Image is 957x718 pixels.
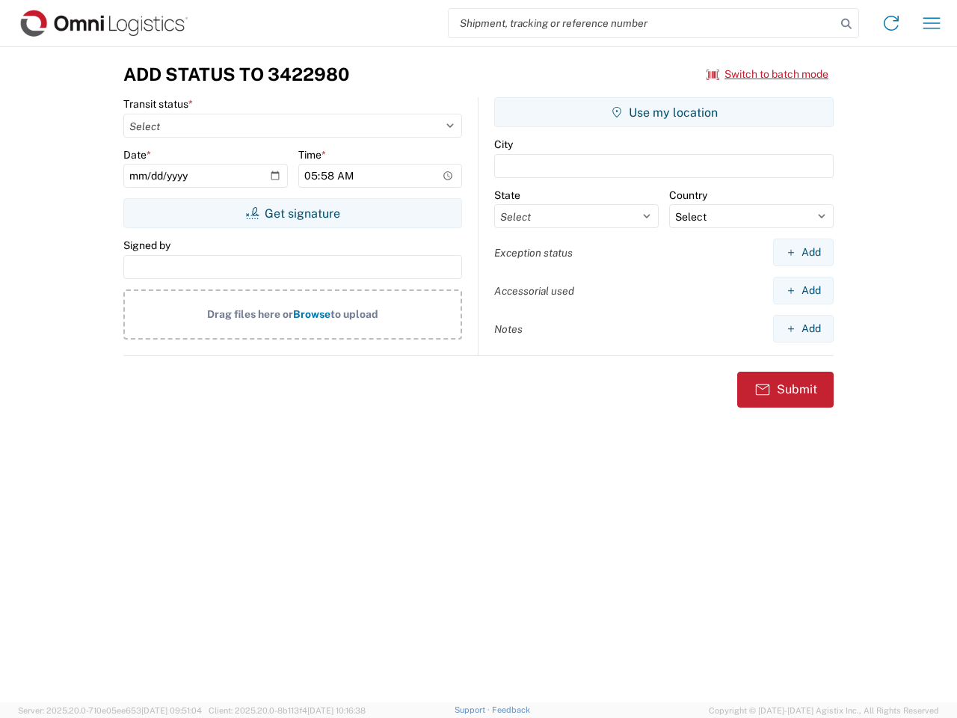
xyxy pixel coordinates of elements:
[494,322,523,336] label: Notes
[123,239,170,252] label: Signed by
[773,277,834,304] button: Add
[298,148,326,162] label: Time
[449,9,836,37] input: Shipment, tracking or reference number
[141,706,202,715] span: [DATE] 09:51:04
[330,308,378,320] span: to upload
[494,284,574,298] label: Accessorial used
[207,308,293,320] span: Drag files here or
[669,188,707,202] label: Country
[709,704,939,717] span: Copyright © [DATE]-[DATE] Agistix Inc., All Rights Reserved
[492,705,530,714] a: Feedback
[494,138,513,151] label: City
[307,706,366,715] span: [DATE] 10:16:38
[293,308,330,320] span: Browse
[209,706,366,715] span: Client: 2025.20.0-8b113f4
[494,188,520,202] label: State
[494,97,834,127] button: Use my location
[494,246,573,260] label: Exception status
[773,239,834,266] button: Add
[18,706,202,715] span: Server: 2025.20.0-710e05ee653
[123,148,151,162] label: Date
[455,705,492,714] a: Support
[123,198,462,228] button: Get signature
[123,64,349,85] h3: Add Status to 3422980
[707,62,828,87] button: Switch to batch mode
[773,315,834,343] button: Add
[737,372,834,408] button: Submit
[123,97,193,111] label: Transit status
